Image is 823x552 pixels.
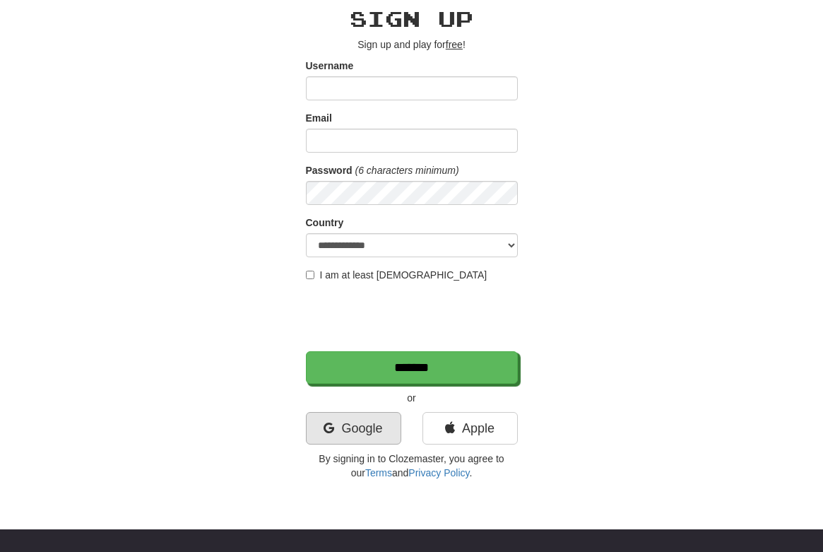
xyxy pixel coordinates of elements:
[306,216,344,230] label: Country
[355,165,459,176] em: (6 characters minimum)
[306,289,521,344] iframe: reCAPTCHA
[306,111,332,125] label: Email
[306,268,487,282] label: I am at least [DEMOGRAPHIC_DATA]
[306,59,354,73] label: Username
[422,412,518,445] a: Apple
[306,7,518,30] h2: Sign up
[306,391,518,405] p: or
[365,467,392,478] a: Terms
[306,163,353,177] label: Password
[306,452,518,480] p: By signing in to Clozemaster, you agree to our and .
[446,39,463,50] u: free
[306,271,314,279] input: I am at least [DEMOGRAPHIC_DATA]
[306,412,401,445] a: Google
[408,467,469,478] a: Privacy Policy
[306,37,518,52] p: Sign up and play for !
